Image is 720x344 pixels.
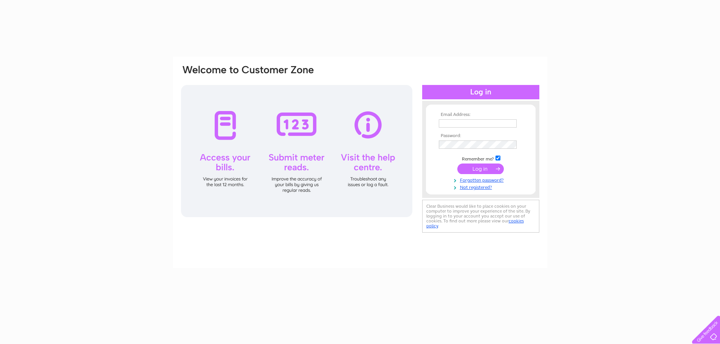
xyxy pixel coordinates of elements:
td: Remember me? [437,154,525,162]
th: Email Address: [437,112,525,117]
input: Submit [457,164,504,174]
div: Clear Business would like to place cookies on your computer to improve your experience of the sit... [422,200,539,233]
a: Forgotten password? [439,176,525,183]
a: Not registered? [439,183,525,190]
th: Password: [437,133,525,139]
a: cookies policy [426,218,524,228]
